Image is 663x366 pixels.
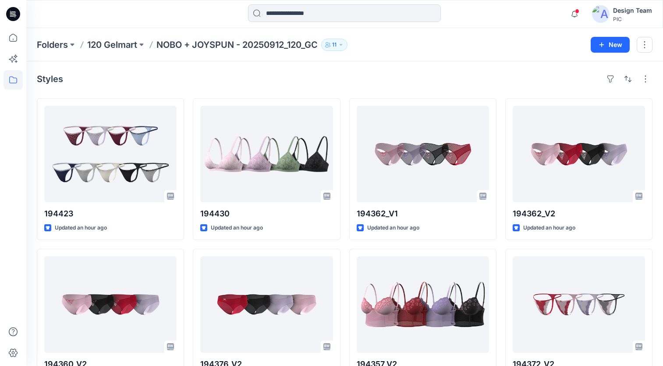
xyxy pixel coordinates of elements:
[55,223,107,233] p: Updated an hour ago
[200,256,333,353] a: 194376_V2
[200,106,333,202] a: 194430
[367,223,419,233] p: Updated an hour ago
[44,208,177,220] p: 194423
[332,40,337,50] p: 11
[37,74,63,84] h4: Styles
[357,256,489,353] a: 194357_V2
[44,256,177,353] a: 194360_V2
[44,106,177,202] a: 194423
[156,39,318,51] p: NOBO + JOYSPUN - 20250912_120_GC
[613,5,652,16] div: Design Team
[357,106,489,202] a: 194362_V1
[200,208,333,220] p: 194430
[321,39,347,51] button: 11
[591,37,630,53] button: New
[357,208,489,220] p: 194362_V1
[513,106,645,202] a: 194362_V2
[523,223,575,233] p: Updated an hour ago
[37,39,68,51] a: Folders
[513,208,645,220] p: 194362_V2
[613,16,652,22] div: PIC
[592,5,610,23] img: avatar
[211,223,263,233] p: Updated an hour ago
[513,256,645,353] a: 194372_V2
[87,39,137,51] a: 120 Gelmart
